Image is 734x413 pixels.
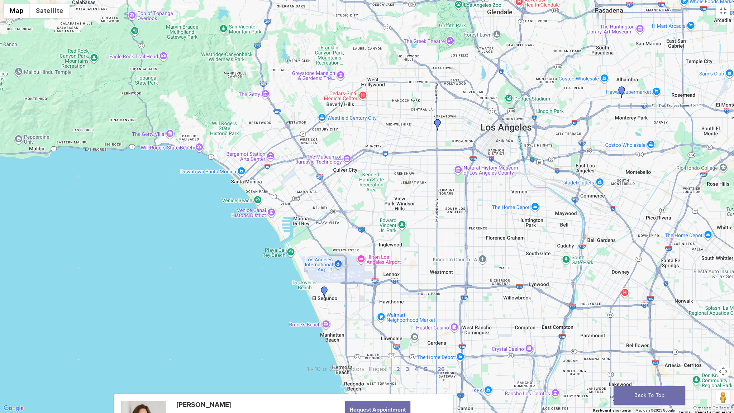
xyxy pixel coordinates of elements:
[430,365,435,373] span: …
[396,366,400,373] a: 2
[616,86,628,98] div: Dr. Benjamin Lu
[281,364,364,385] p: 1 - 10 of 257 Doctors
[415,366,418,373] a: 4
[424,366,428,373] a: 5
[364,364,448,385] p: Pages
[438,366,445,373] a: 26
[406,366,409,373] a: 3
[389,366,391,373] a: 1
[614,386,685,405] a: Back To Top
